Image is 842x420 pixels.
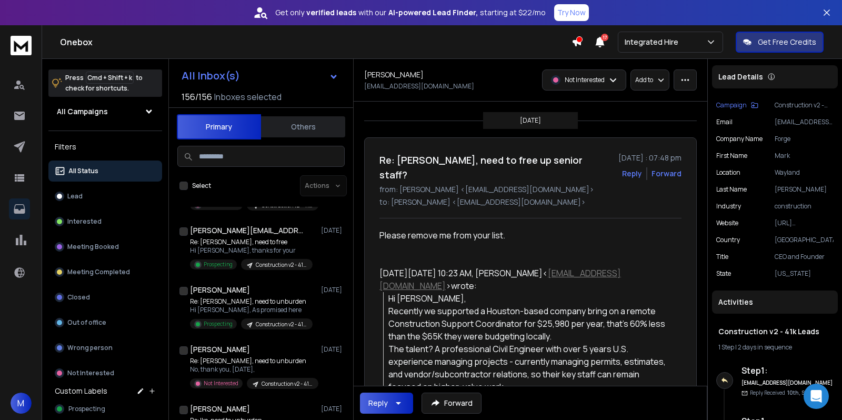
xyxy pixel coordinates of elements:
h1: All Campaigns [57,106,108,117]
p: Integrated Hire [625,37,683,47]
div: Forward [651,168,681,179]
img: logo [11,36,32,55]
h3: Custom Labels [55,386,107,396]
p: Re: [PERSON_NAME], need to unburden [190,357,316,365]
button: Lead [48,186,162,207]
p: Re: [PERSON_NAME], need to unburden [190,297,313,306]
h1: Re: [PERSON_NAME], need to free up senior staff? [379,153,612,182]
p: Hi [PERSON_NAME], As promised here [190,306,313,314]
h1: [PERSON_NAME] [364,69,424,80]
label: Select [192,182,211,190]
p: Company Name [716,135,763,143]
p: [US_STATE] [775,269,834,278]
p: Reply Received [750,389,811,397]
p: Hi [PERSON_NAME], [388,292,673,305]
h1: [PERSON_NAME][EMAIL_ADDRESS][DOMAIN_NAME] [190,225,306,236]
p: First Name [716,152,747,160]
h1: All Inbox(s) [182,71,240,81]
div: | [718,343,831,352]
h3: Inboxes selected [214,91,282,103]
button: Primary [177,114,261,139]
p: title [716,253,728,261]
p: [DATE] : 07:48 pm [618,153,681,163]
p: All Status [68,167,98,175]
p: Not Interested [204,379,238,387]
h1: [PERSON_NAME] [190,344,250,355]
p: [DATE] [520,116,541,125]
p: [DATE] [321,286,345,294]
p: website [716,219,738,227]
button: All Campaigns [48,101,162,122]
h1: [PERSON_NAME] [190,285,250,295]
p: Construction v2 - 41k Leads [775,101,834,109]
button: Prospecting [48,398,162,419]
p: Campaign [716,101,747,109]
p: Add to [635,76,653,84]
button: Out of office [48,312,162,333]
button: All Inbox(s) [173,65,347,86]
span: 17 [601,34,608,41]
h1: [PERSON_NAME] [190,404,250,414]
button: Try Now [554,4,589,21]
p: Lead [67,192,83,201]
p: Lead Details [718,72,763,82]
button: Reply [360,393,413,414]
span: Prospecting [68,405,105,413]
p: Mark [775,152,834,160]
button: Forward [422,393,482,414]
p: Get Free Credits [758,37,816,47]
p: Out of office [67,318,106,327]
div: Activities [712,291,838,314]
p: Wrong person [67,344,113,352]
button: Closed [48,287,162,308]
button: Not Interested [48,363,162,384]
p: Meeting Booked [67,243,119,251]
span: 2 days in sequence [738,343,792,352]
p: [DATE] [321,405,345,413]
span: 10th, Sep [787,389,811,396]
span: 1 Step [718,343,734,352]
p: No, thank you, [DATE], [190,365,316,374]
p: [URL][DOMAIN_NAME] [775,219,834,227]
h3: Filters [48,139,162,154]
button: M [11,393,32,414]
p: industry [716,202,741,211]
p: from: [PERSON_NAME] <[EMAIL_ADDRESS][DOMAIN_NAME]> [379,184,681,195]
button: Get Free Credits [736,32,824,53]
h1: Construction v2 - 41k Leads [718,326,831,337]
p: [DATE] [321,345,345,354]
p: Re: [PERSON_NAME], need to free [190,238,313,246]
p: The talent? A professional Civil Engineer with over 5 years U.S. experience managing projects - c... [388,343,673,393]
p: [EMAIL_ADDRESS][DOMAIN_NAME] [775,118,834,126]
strong: verified leads [306,7,356,18]
p: [EMAIL_ADDRESS][DOMAIN_NAME] [364,82,474,91]
p: Construction v2 - 41k Leads [262,380,312,388]
span: 156 / 156 [182,91,212,103]
p: CEO and Founder [775,253,834,261]
p: Construction v2 - 41k Leads [256,321,306,328]
strong: AI-powered Lead Finder, [388,7,478,18]
p: Try Now [557,7,586,18]
button: Others [261,115,345,138]
div: Please remove me from your list. [379,229,673,242]
p: Not Interested [565,76,605,84]
h6: Step 1 : [741,364,834,377]
button: Reply [622,168,642,179]
p: Email [716,118,733,126]
h1: Onebox [60,36,572,48]
div: Open Intercom Messenger [804,384,829,409]
p: Not Interested [67,369,114,377]
button: Wrong person [48,337,162,358]
p: Prospecting [204,261,233,268]
p: Country [716,236,740,244]
p: Get only with our starting at $22/mo [275,7,546,18]
p: Hi [PERSON_NAME], thanks for your [190,246,313,255]
h6: [EMAIL_ADDRESS][DOMAIN_NAME] [741,379,834,387]
p: to: [PERSON_NAME] <[EMAIL_ADDRESS][DOMAIN_NAME]> [379,197,681,207]
p: [DATE] [321,226,345,235]
button: Interested [48,211,162,232]
p: Prospecting [204,320,233,328]
div: Reply [368,398,388,408]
